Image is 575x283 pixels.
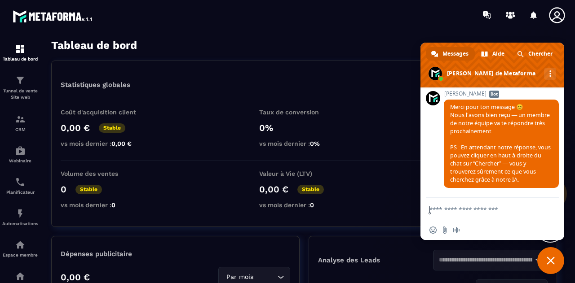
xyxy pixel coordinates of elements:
[259,140,349,147] p: vs mois dernier :
[259,109,349,116] p: Taux de conversion
[456,42,516,49] p: Afficher le tableau :
[2,107,38,139] a: formationformationCRM
[61,250,290,258] p: Dépenses publicitaire
[61,170,150,177] p: Volume des ventes
[61,122,90,133] p: 0,00 €
[429,198,537,220] textarea: Entrez votre message...
[2,57,38,61] p: Tableau de bord
[224,272,255,282] span: Par mois
[433,250,548,270] div: Search for option
[528,47,553,61] span: Chercher
[259,170,349,177] p: Valeur à Vie (LTV)
[15,271,26,282] img: social-network
[61,184,66,195] p: 0
[75,185,102,194] p: Stable
[439,255,533,265] input: Search for option
[2,170,38,201] a: schedulerschedulerPlanificateur
[61,272,90,283] p: 0,00 €
[15,114,26,125] img: formation
[2,127,38,132] p: CRM
[476,47,511,61] a: Aide
[2,88,38,100] p: Tunnel de vente Site web
[492,47,504,61] span: Aide
[15,239,26,250] img: automations
[2,233,38,264] a: automationsautomationsEspace membre
[61,201,150,209] p: vs mois dernier :
[442,47,469,61] span: Messages
[2,37,38,68] a: formationformationTableau de bord
[310,140,320,147] span: 0%
[61,109,150,116] p: Coût d'acquisition client
[111,140,132,147] span: 0,00 €
[15,208,26,219] img: automations
[15,75,26,86] img: formation
[297,185,324,194] p: Stable
[99,123,125,133] p: Stable
[51,39,137,52] h3: Tableau de bord
[512,47,559,61] a: Chercher
[318,256,433,264] p: Analyse des Leads
[537,247,564,274] a: Fermer le chat
[61,140,150,147] p: vs mois dernier :
[444,91,559,97] span: [PERSON_NAME]
[429,226,437,234] span: Insérer un emoji
[61,81,130,89] p: Statistiques globales
[259,122,349,133] p: 0%
[111,201,115,209] span: 0
[259,201,349,209] p: vs mois dernier :
[521,41,557,49] p: Général
[2,68,38,107] a: formationformationTunnel de vente Site web
[310,201,314,209] span: 0
[15,145,26,156] img: automations
[15,44,26,54] img: formation
[2,201,38,233] a: automationsautomationsAutomatisations
[259,184,288,195] p: 0,00 €
[13,8,93,24] img: logo
[453,226,460,234] span: Message audio
[489,91,499,98] span: Bot
[2,158,38,163] p: Webinaire
[426,47,475,61] a: Messages
[2,190,38,195] p: Planificateur
[2,139,38,170] a: automationsautomationsWebinaire
[15,177,26,187] img: scheduler
[2,253,38,257] p: Espace membre
[2,221,38,226] p: Automatisations
[255,272,275,282] input: Search for option
[441,226,448,234] span: Envoyer un fichier
[450,103,551,183] span: Merci pour ton message 😊 Nous l’avons bien reçu — un membre de notre équipe va te répondre très p...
